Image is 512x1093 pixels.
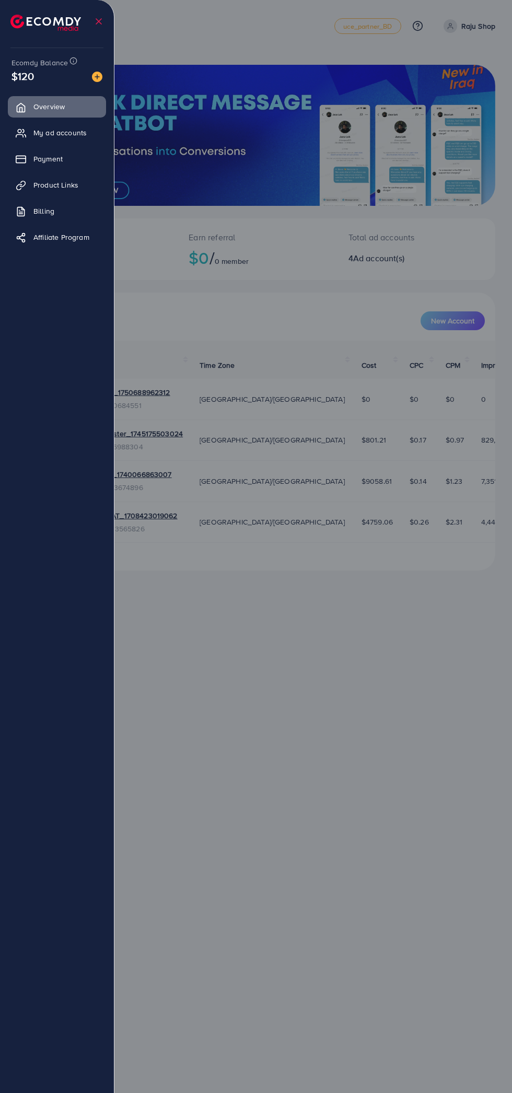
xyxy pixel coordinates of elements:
a: Billing [8,201,106,222]
img: logo [10,15,81,31]
span: Payment [33,154,63,164]
span: Overview [33,101,65,112]
a: Product Links [8,175,106,195]
span: Ecomdy Balance [11,57,68,68]
span: $120 [11,68,34,84]
a: Overview [8,96,106,117]
span: Product Links [33,180,78,190]
a: Payment [8,148,106,169]
a: Affiliate Program [8,227,106,248]
img: image [92,72,102,82]
span: Billing [33,206,54,216]
a: My ad accounts [8,122,106,143]
span: My ad accounts [33,127,87,138]
span: Affiliate Program [33,232,89,242]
